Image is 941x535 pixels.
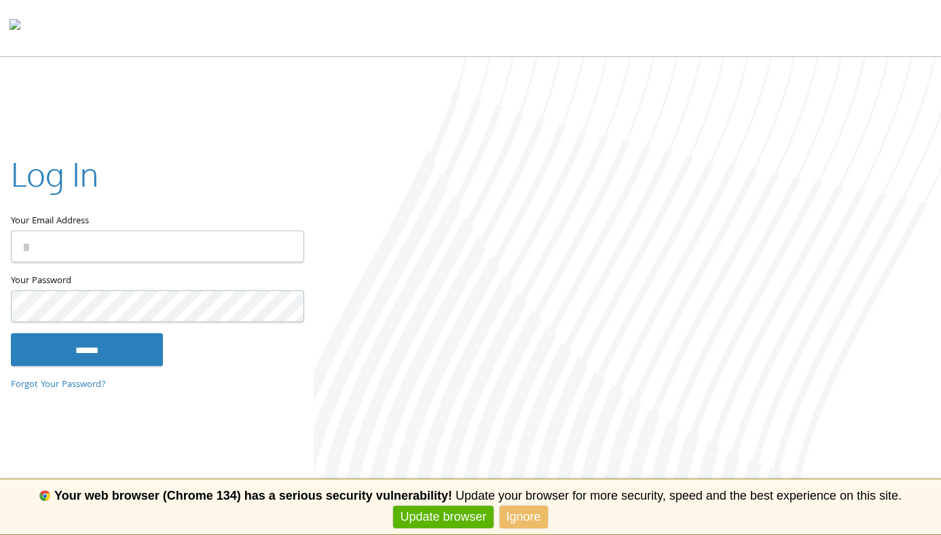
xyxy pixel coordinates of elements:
[456,489,902,502] span: Update your browser for more security, speed and the best experience on this site.
[11,377,106,392] a: Forgot Your Password?
[11,151,98,197] h2: Log In
[500,506,548,528] a: Ignore
[393,506,493,528] a: Update browser
[54,489,452,502] b: Your web browser (Chrome 134) has a serious security vulnerability!
[10,14,20,41] img: todyl-logo-dark.svg
[11,274,303,291] label: Your Password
